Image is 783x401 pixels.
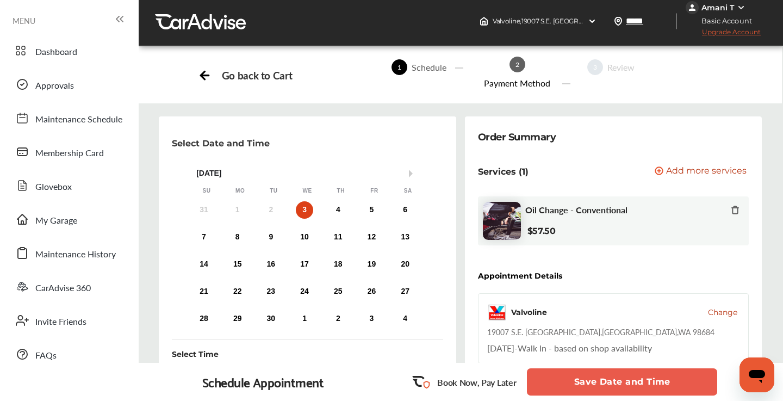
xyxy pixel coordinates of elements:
[739,357,774,392] iframe: Button to launch messaging window
[10,138,128,166] a: Membership Card
[172,138,270,149] p: Select Date and Time
[701,3,734,13] div: Amani T
[603,61,639,73] div: Review
[487,326,714,337] div: 19007 S.E. [GEOGRAPHIC_DATA] , [GEOGRAPHIC_DATA] , WA 98684
[687,15,760,27] span: Basic Account
[296,256,313,273] div: Choose Wednesday, September 17th, 2025
[480,77,555,89] div: Payment Method
[202,374,324,390] div: Schedule Appointment
[587,59,603,75] span: 3
[487,303,507,322] img: logo-valvoline.png
[525,205,627,215] span: Oil Change - Conventional
[10,340,128,368] a: FAQs
[10,273,128,301] a: CarAdvise 360
[222,69,292,82] div: Go back to Cart
[172,349,219,360] div: Select Time
[262,201,279,219] div: Not available Tuesday, September 2nd, 2025
[35,180,72,194] span: Glovebox
[296,310,313,328] div: Choose Wednesday, October 1st, 2025
[666,166,747,177] span: Add more services
[437,376,516,388] p: Book Now, Pay Later
[396,229,414,246] div: Choose Saturday, September 13th, 2025
[527,226,556,236] b: $57.50
[330,283,347,300] div: Choose Thursday, September 25th, 2025
[229,201,246,219] div: Not available Monday, September 1st, 2025
[296,283,313,300] div: Choose Wednesday, September 24th, 2025
[409,170,417,177] button: Next Month
[35,281,91,295] span: CarAdvise 360
[330,201,347,219] div: Choose Thursday, September 4th, 2025
[493,17,730,25] span: Valvoline , 19007 S.E. [GEOGRAPHIC_DATA] [GEOGRAPHIC_DATA] , WA 98684
[708,307,737,318] button: Change
[195,310,213,328] div: Choose Sunday, September 28th, 2025
[262,283,279,300] div: Choose Tuesday, September 23rd, 2025
[527,368,717,396] button: Save Date and Time
[262,256,279,273] div: Choose Tuesday, September 16th, 2025
[335,187,346,195] div: Th
[478,129,556,145] div: Order Summary
[330,229,347,246] div: Choose Thursday, September 11th, 2025
[363,201,380,219] div: Choose Friday, September 5th, 2025
[10,239,128,267] a: Maintenance History
[10,306,128,335] a: Invite Friends
[13,16,35,25] span: MENU
[588,17,596,26] img: header-down-arrow.9dd2ce7d.svg
[195,229,213,246] div: Choose Sunday, September 7th, 2025
[10,36,128,65] a: Dashboard
[391,59,407,75] span: 1
[511,307,547,318] div: Valvoline
[268,187,279,195] div: Tu
[514,342,518,354] span: -
[262,310,279,328] div: Choose Tuesday, September 30th, 2025
[296,229,313,246] div: Choose Wednesday, September 10th, 2025
[330,256,347,273] div: Choose Thursday, September 18th, 2025
[686,1,699,14] img: jVpblrzwTbfkPYzPPzSLxeg0AAAAASUVORK5CYII=
[10,171,128,200] a: Glovebox
[478,272,562,280] div: Appointment Details
[402,187,413,195] div: Sa
[396,310,414,328] div: Choose Saturday, October 4th, 2025
[363,256,380,273] div: Choose Friday, September 19th, 2025
[229,256,246,273] div: Choose Monday, September 15th, 2025
[229,310,246,328] div: Choose Monday, September 29th, 2025
[35,214,77,228] span: My Garage
[229,229,246,246] div: Choose Monday, September 8th, 2025
[614,17,623,26] img: location_vector.a44bc228.svg
[35,113,122,127] span: Maintenance Schedule
[363,283,380,300] div: Choose Friday, September 26th, 2025
[296,201,313,219] div: Choose Wednesday, September 3rd, 2025
[655,166,749,177] a: Add more services
[201,187,212,195] div: Su
[487,342,514,354] span: [DATE]
[302,187,313,195] div: We
[396,256,414,273] div: Choose Saturday, September 20th, 2025
[369,187,380,195] div: Fr
[509,57,525,72] span: 2
[35,315,86,329] span: Invite Friends
[363,310,380,328] div: Choose Friday, October 3rd, 2025
[330,310,347,328] div: Choose Thursday, October 2nd, 2025
[655,166,747,177] button: Add more services
[35,79,74,93] span: Approvals
[480,17,488,26] img: header-home-logo.8d720a4f.svg
[229,283,246,300] div: Choose Monday, September 22nd, 2025
[363,229,380,246] div: Choose Friday, September 12th, 2025
[35,45,77,59] span: Dashboard
[262,229,279,246] div: Choose Tuesday, September 9th, 2025
[35,248,116,262] span: Maintenance History
[737,3,745,12] img: WGsFRI8htEPBVLJbROoPRyZpYNWhNONpIPPETTm6eUC0GeLEiAAAAAElFTkSuQmCC
[10,205,128,233] a: My Garage
[487,342,652,354] div: Walk In - based on shop availability
[407,61,451,73] div: Schedule
[686,28,761,41] span: Upgrade Account
[235,187,246,195] div: Mo
[478,166,529,177] p: Services (1)
[35,146,104,161] span: Membership Card
[10,70,128,98] a: Approvals
[396,201,414,219] div: Choose Saturday, September 6th, 2025
[10,104,128,132] a: Maintenance Schedule
[396,283,414,300] div: Choose Saturday, September 27th, 2025
[195,201,213,219] div: Not available Sunday, August 31st, 2025
[195,283,213,300] div: Choose Sunday, September 21st, 2025
[195,256,213,273] div: Choose Sunday, September 14th, 2025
